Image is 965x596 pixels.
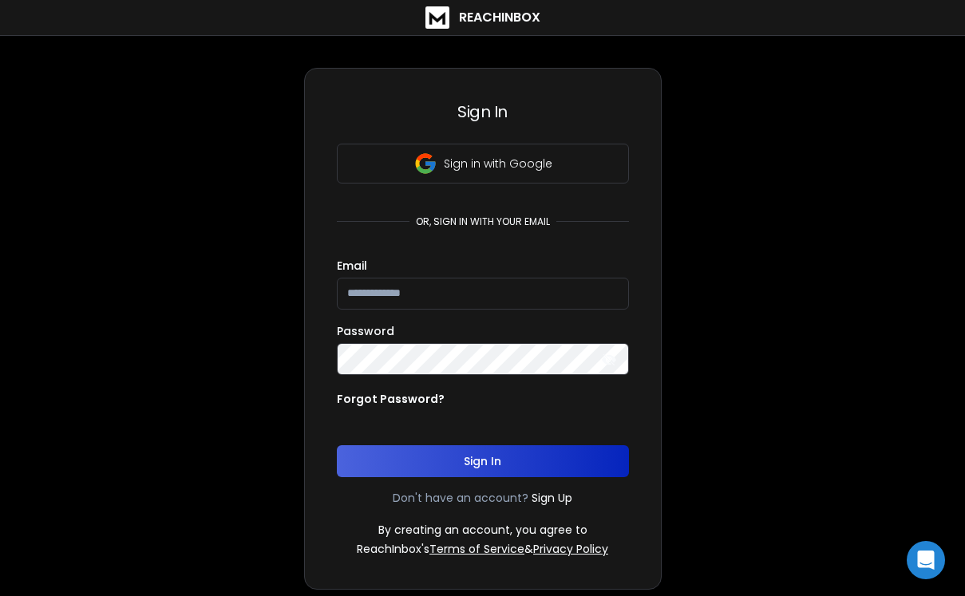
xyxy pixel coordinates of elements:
button: Sign In [337,445,629,477]
label: Email [337,260,367,271]
button: Sign in with Google [337,144,629,184]
a: Terms of Service [429,541,524,557]
a: Sign Up [532,490,572,506]
p: Don't have an account? [393,490,528,506]
img: logo [425,6,449,29]
p: Forgot Password? [337,391,445,407]
p: or, sign in with your email [409,215,556,228]
p: By creating an account, you agree to [378,522,587,538]
a: Privacy Policy [533,541,608,557]
label: Password [337,326,394,337]
div: Open Intercom Messenger [907,541,945,579]
a: ReachInbox [425,6,540,29]
h3: Sign In [337,101,629,123]
p: ReachInbox's & [357,541,608,557]
h1: ReachInbox [459,8,540,27]
p: Sign in with Google [444,156,552,172]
